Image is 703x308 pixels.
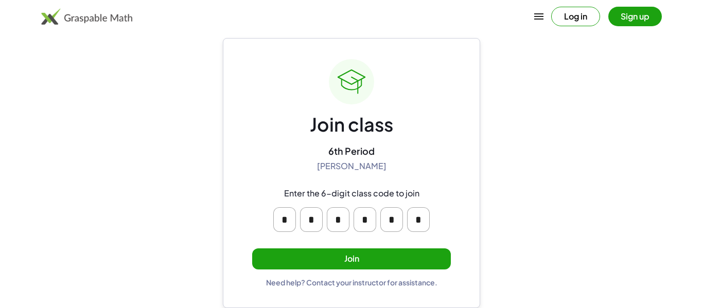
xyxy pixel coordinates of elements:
div: 6th Period [328,145,375,157]
input: Please enter OTP character 1 [273,207,296,232]
div: Enter the 6-digit class code to join [284,188,419,199]
div: Join class [310,113,393,137]
input: Please enter OTP character 2 [300,207,323,232]
input: Please enter OTP character 4 [354,207,376,232]
input: Please enter OTP character 6 [407,207,430,232]
button: Join [252,248,451,269]
button: Log in [551,7,600,26]
div: [PERSON_NAME] [317,161,386,172]
input: Please enter OTP character 5 [380,207,403,232]
input: Please enter OTP character 3 [327,207,349,232]
div: Need help? Contact your instructor for assistance. [266,278,437,287]
button: Sign up [608,7,662,26]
